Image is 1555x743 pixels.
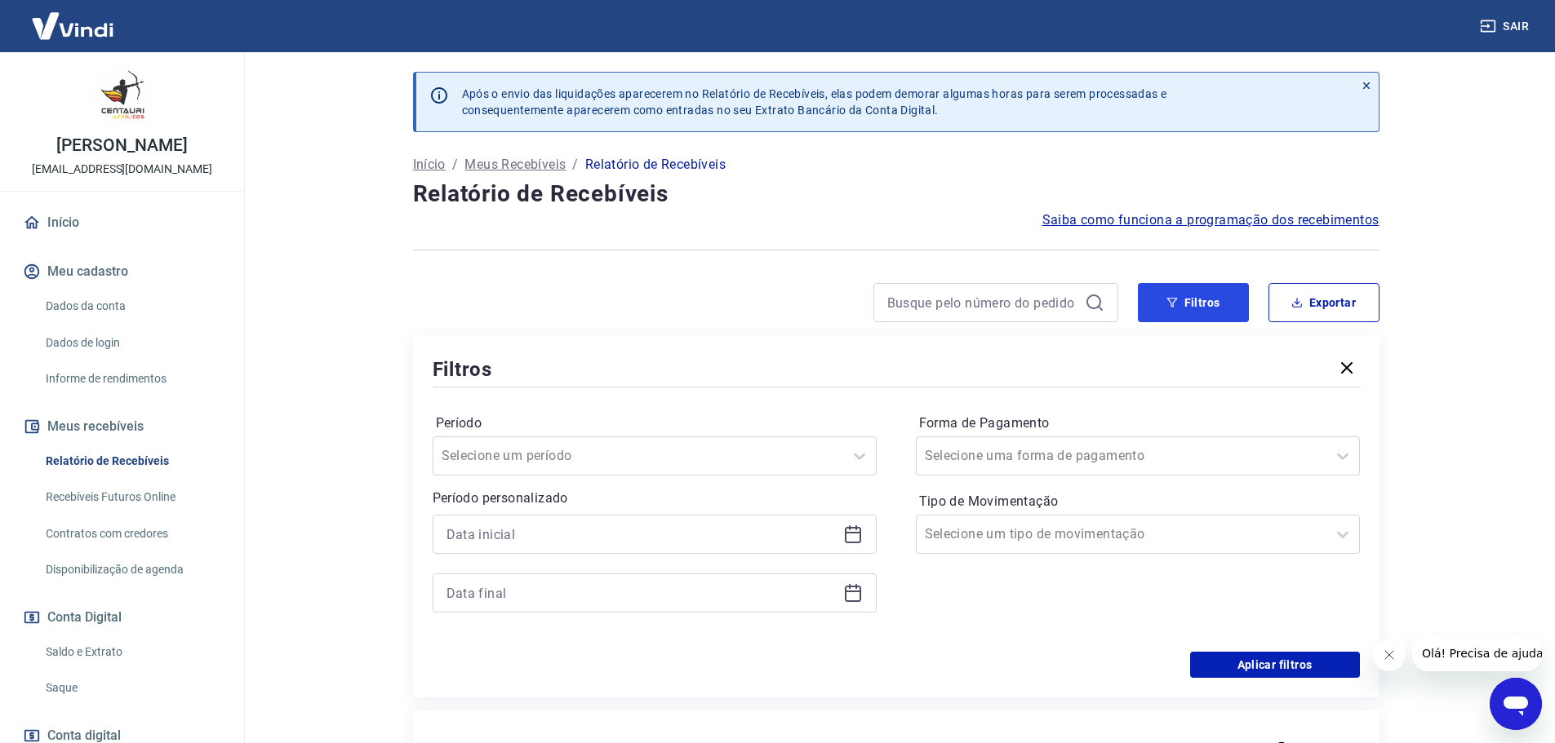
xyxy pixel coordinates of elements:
p: Relatório de Recebíveis [585,155,726,175]
a: Recebíveis Futuros Online [39,480,224,514]
iframe: Mensagem da empresa [1412,635,1542,671]
img: dd6b44d6-53e7-4c2f-acc0-25087f8ca7ac.jpeg [90,65,155,130]
a: Início [413,155,446,175]
a: Contratos com credores [39,517,224,551]
button: Sair [1477,11,1535,42]
a: Disponibilização de agenda [39,553,224,586]
label: Tipo de Movimentação [919,492,1357,511]
button: Meus recebíveis [20,409,224,444]
h5: Filtros [433,356,493,383]
button: Aplicar filtros [1190,652,1360,678]
button: Meu cadastro [20,254,224,290]
p: [PERSON_NAME] [56,137,187,154]
iframe: Botão para abrir a janela de mensagens [1490,678,1542,730]
a: Saque [39,671,224,705]
button: Conta Digital [20,599,224,635]
button: Filtros [1138,283,1249,322]
a: Saldo e Extrato [39,635,224,669]
a: Início [20,205,224,241]
p: Após o envio das liquidações aparecerem no Relatório de Recebíveis, elas podem demorar algumas ho... [462,86,1167,118]
span: Olá! Precisa de ajuda? [10,11,137,24]
a: Relatório de Recebíveis [39,444,224,478]
a: Meus Recebíveis [464,155,566,175]
button: Exportar [1268,283,1380,322]
p: [EMAIL_ADDRESS][DOMAIN_NAME] [32,161,212,178]
iframe: Fechar mensagem [1373,639,1406,671]
h4: Relatório de Recebíveis [413,178,1380,210]
input: Data final [447,581,837,605]
label: Período [436,414,873,433]
input: Data inicial [447,522,837,546]
a: Informe de rendimentos [39,362,224,396]
a: Dados da conta [39,290,224,323]
p: / [452,155,458,175]
p: / [572,155,578,175]
p: Período personalizado [433,489,877,508]
img: Vindi [20,1,126,51]
label: Forma de Pagamento [919,414,1357,433]
a: Saiba como funciona a programação dos recebimentos [1042,210,1380,230]
input: Busque pelo número do pedido [887,290,1078,315]
a: Dados de login [39,326,224,360]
